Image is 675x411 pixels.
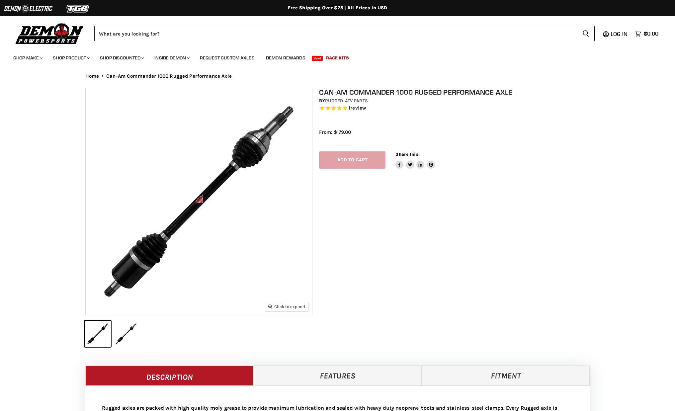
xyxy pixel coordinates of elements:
[72,73,603,79] nav: Breadcrumbs
[422,366,590,385] a: Fitment
[319,105,597,112] span: Rated 5.0 out of 5 stars 1 reviews
[268,304,305,309] span: Click to expand
[253,366,422,385] a: Features
[94,26,577,41] input: Search
[577,26,595,41] button: Search
[13,22,86,45] img: Demon Powersports
[106,73,232,79] span: Can-Am Commander 1000 Rugged Performance Axle
[632,29,662,39] a: $0.00
[321,51,354,65] a: Race Kits
[644,31,658,37] span: $0.00
[265,302,308,311] button: Click to expand
[72,5,603,11] div: Free Shipping Over $75 | All Prices In USD
[95,51,148,65] a: Shop Discounted
[611,31,628,37] span: Log in
[53,2,103,15] img: TGB Logo 2
[350,105,366,111] span: review
[113,321,139,347] button: IMAGE thumbnail
[85,366,254,385] a: Description
[48,51,94,65] a: Shop Product
[319,88,597,96] h1: Can-Am Commander 1000 Rugged Performance Axle
[85,73,99,79] a: Home
[261,51,310,65] a: Demon Rewards
[86,88,312,315] img: IMAGE
[195,51,260,65] a: Request Custom Axles
[3,2,53,15] img: Demon Electric Logo 2
[319,97,597,105] div: by
[325,98,368,104] a: Rugged ATV Parts
[8,48,657,65] ul: Main menu
[149,51,194,65] a: Inside Demon
[349,105,366,111] span: 1 reviews
[319,129,351,135] span: From: $179.00
[94,26,595,41] form: Product
[608,31,632,37] a: Log in
[85,321,111,347] button: IMAGE thumbnail
[8,51,46,65] a: Shop Make
[395,152,419,157] span: Share this:
[312,56,323,61] span: New!
[395,151,435,169] aside: Share this:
